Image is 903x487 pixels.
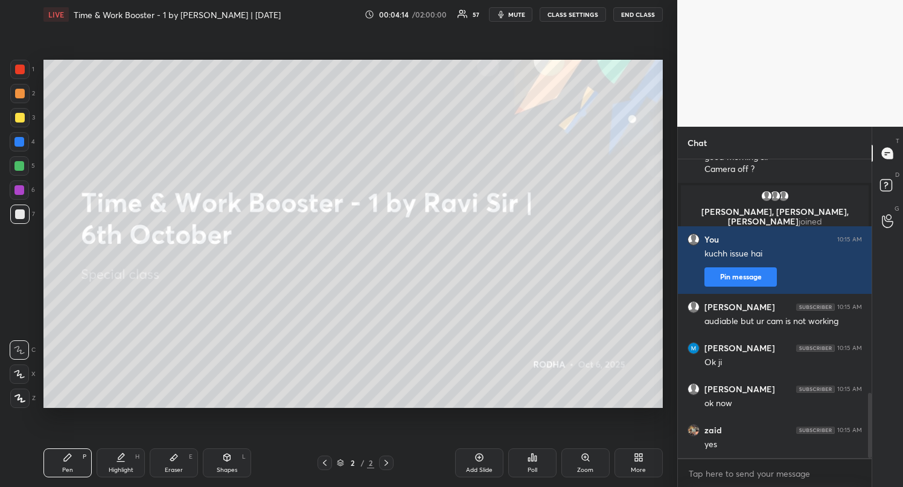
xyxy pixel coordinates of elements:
div: H [135,454,139,460]
div: Highlight [109,467,133,473]
h6: [PERSON_NAME] [704,384,775,395]
div: Add Slide [466,467,493,473]
img: default.png [761,190,773,202]
div: Z [10,389,36,408]
div: C [10,340,36,360]
div: E [189,454,193,460]
img: default.png [688,234,699,245]
button: mute [489,7,532,22]
img: default.png [769,190,781,202]
div: 10:15 AM [837,304,862,311]
span: joined [799,215,822,227]
button: END CLASS [613,7,663,22]
div: 10:15 AM [837,386,862,393]
img: 4P8fHbbgJtejmAAAAAElFTkSuQmCC [796,427,835,434]
p: T [896,136,899,145]
img: 4P8fHbbgJtejmAAAAAElFTkSuQmCC [796,345,835,352]
h6: [PERSON_NAME] [704,343,775,354]
img: 4P8fHbbgJtejmAAAAAElFTkSuQmCC [796,386,835,393]
p: Chat [678,127,716,159]
div: More [631,467,646,473]
img: default.png [688,302,699,313]
div: grid [678,159,872,458]
button: CLASS SETTINGS [540,7,606,22]
div: Eraser [165,467,183,473]
div: 6 [10,180,35,200]
img: thumbnail.jpg [688,425,699,436]
div: kuchh issue hai [704,248,862,260]
div: L [242,454,246,460]
div: Shapes [217,467,237,473]
div: 3 [10,108,35,127]
div: 2 [346,459,359,466]
img: thumbnail.jpg [688,343,699,354]
div: 10:15 AM [837,345,862,352]
h6: [PERSON_NAME] [704,302,775,313]
p: [PERSON_NAME], [PERSON_NAME], [PERSON_NAME] [688,207,861,226]
div: 5 [10,156,35,176]
div: 7 [10,205,35,224]
div: X [10,364,36,384]
p: G [895,204,899,213]
div: Camera off ? [704,164,862,176]
div: P [83,454,86,460]
div: 2 [10,84,35,103]
div: yes [704,439,862,451]
img: 4P8fHbbgJtejmAAAAAElFTkSuQmCC [796,304,835,311]
img: default.png [688,384,699,395]
div: 10:15 AM [837,427,862,434]
div: audiable but ur cam is not working [704,316,862,328]
div: ok now [704,398,862,410]
img: default.png [777,190,790,202]
div: 1 [10,60,34,79]
span: mute [508,10,525,19]
button: Pin message [704,267,777,287]
div: LIVE [43,7,69,22]
div: Zoom [577,467,593,473]
div: Ok ji [704,357,862,369]
div: 57 [473,11,479,18]
div: 10:15 AM [837,236,862,243]
h6: You [704,234,719,245]
div: Poll [528,467,537,473]
div: Pen [62,467,73,473]
div: / [361,459,365,466]
p: D [895,170,899,179]
h6: zaid [704,425,722,436]
div: 2 [367,457,374,468]
h4: Time & Work Booster - 1 by [PERSON_NAME] | [DATE] [74,9,281,21]
div: 4 [10,132,35,151]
